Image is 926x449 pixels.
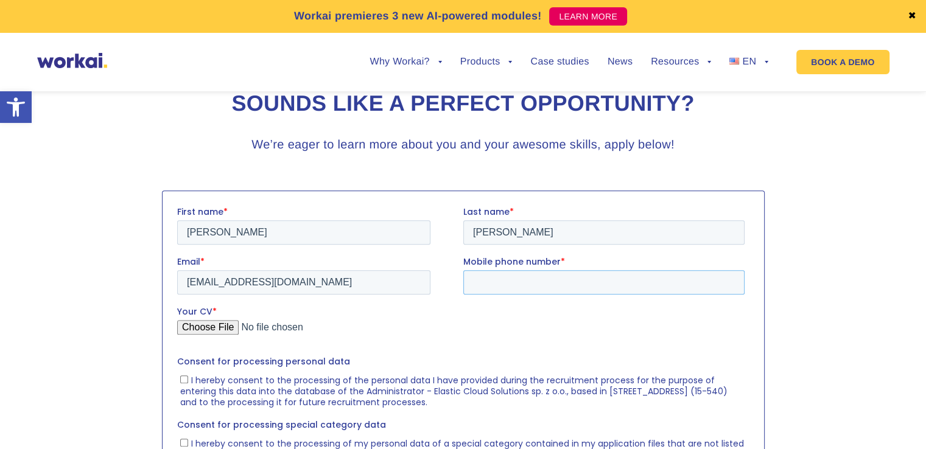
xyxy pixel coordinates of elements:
a: Products [460,57,513,67]
span: EN [742,57,756,67]
a: BOOK A DEMO [796,50,889,74]
a: Privacy Policy [178,326,236,338]
p: Workai premieres 3 new AI-powered modules! [294,8,542,24]
a: LEARN MORE [549,7,627,26]
a: News [608,57,633,67]
a: Resources [651,57,711,67]
a: Why Workai? [370,57,441,67]
a: Case studies [530,57,589,67]
h3: We’re eager to learn more about you and your awesome skills, apply below! [235,136,692,154]
h2: Sounds like a perfect opportunity? [125,89,801,119]
a: ✖ [908,12,916,21]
